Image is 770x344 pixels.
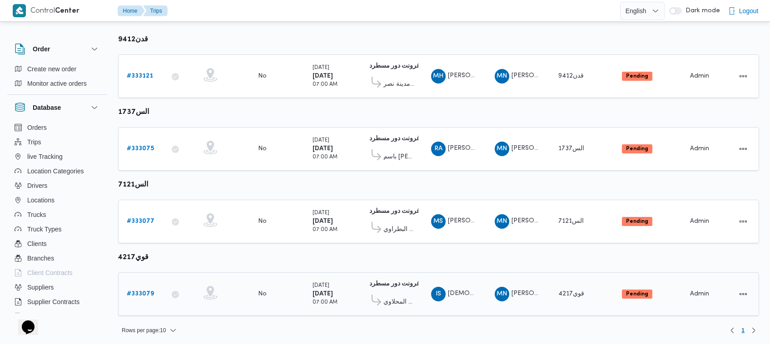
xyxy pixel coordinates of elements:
button: Trips [11,135,104,149]
span: قسم أول مدينة نصر [383,79,415,90]
button: Drivers [11,178,104,193]
h3: Order [33,44,50,54]
b: [DATE] [313,146,333,152]
button: Supplier Contracts [11,295,104,309]
small: [DATE] [313,211,329,216]
div: No [258,72,267,80]
span: Drivers [27,180,47,191]
span: Admin [690,146,709,152]
small: 07:00 AM [313,155,338,160]
div: Muhammad Hassan Abadaldaiam Saaid [431,69,446,84]
span: [DEMOGRAPHIC_DATA][PERSON_NAME] [448,290,572,296]
b: # 333077 [127,218,154,224]
button: Clients [11,236,104,251]
span: اولاد المحلاوي [PERSON_NAME] [383,297,415,308]
b: قدن9412 [118,36,148,43]
iframe: chat widget [9,308,38,335]
span: [PERSON_NAME] [512,73,563,79]
button: Home [118,5,145,16]
b: [DATE] [313,73,333,79]
button: Truck Types [11,222,104,236]
span: Truck Types [27,224,61,235]
small: 07:00 AM [313,82,338,87]
span: الس7121 [558,218,584,224]
span: [PERSON_NAME] [448,218,500,224]
b: فرونت دور مسطرد [369,136,420,142]
span: live Tracking [27,151,63,162]
b: # 333079 [127,291,154,297]
span: MN [497,287,507,301]
span: Trucks [27,209,46,220]
button: Branches [11,251,104,265]
span: Locations [27,195,55,206]
button: Create new order [11,62,104,76]
button: Locations [11,193,104,207]
button: Location Categories [11,164,104,178]
span: Devices [27,311,50,322]
span: IS [436,287,441,301]
button: Trucks [11,207,104,222]
b: قوي4217 [118,254,149,261]
div: Muhammad Nasar Kaml Abas [495,287,509,301]
span: قدن9412 [558,73,584,79]
b: فرونت دور مسطرد [369,63,420,69]
span: Rows per page : 10 [122,325,166,336]
span: Create new order [27,64,76,74]
span: Monitor active orders [27,78,87,89]
button: Actions [736,69,750,84]
button: Logout [725,2,762,20]
b: فرونت دور مسطرد [369,281,420,287]
span: Pending [622,290,652,299]
div: Order [7,62,107,94]
a: #333077 [127,216,154,227]
b: Pending [626,219,648,224]
small: 07:00 AM [313,227,338,232]
button: Actions [736,142,750,156]
div: RIshd Ahmad Shikh Idris Omar [431,142,446,156]
div: No [258,145,267,153]
span: Pending [622,72,652,81]
button: Order [15,44,100,54]
button: Rows per page:10 [118,325,180,336]
span: Client Contracts [27,267,73,278]
b: [DATE] [313,291,333,297]
b: # 333075 [127,146,154,152]
b: Center [55,8,79,15]
span: Pending [622,217,652,226]
span: Supplier Contracts [27,296,79,307]
span: MN [497,142,507,156]
button: Trips [143,5,168,16]
b: Pending [626,291,648,297]
button: Next page [748,325,759,336]
div: Muhammad Nasar Kaml Abas [495,214,509,229]
small: [DATE] [313,65,329,70]
span: Branches [27,253,54,264]
span: MS [433,214,443,229]
button: Page 1 of 1 [738,325,748,336]
span: Clients [27,238,47,249]
button: Suppliers [11,280,104,295]
small: [DATE] [313,283,329,288]
div: Isalam Sabah Abadalaal Abadalaal Alsaid [431,287,446,301]
span: MN [497,69,507,84]
h3: Database [33,102,61,113]
span: Admin [690,73,709,79]
span: [PERSON_NAME] [448,73,500,79]
span: Admin [690,218,709,224]
button: Actions [736,214,750,229]
span: Trips [27,137,41,147]
a: #333079 [127,289,154,300]
div: No [258,217,267,226]
small: 07:00 AM [313,300,338,305]
b: Pending [626,146,648,152]
a: #333121 [127,71,153,82]
span: الس1737 [558,146,584,152]
button: Actions [736,287,750,301]
span: Orders [27,122,47,133]
span: Suppliers [27,282,54,293]
img: X8yXhbKr1z7QwAAAABJRU5ErkJggg== [13,4,26,17]
span: 1 [741,325,745,336]
button: Database [15,102,100,113]
span: قوي4217 [558,291,584,297]
button: Client Contracts [11,265,104,280]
